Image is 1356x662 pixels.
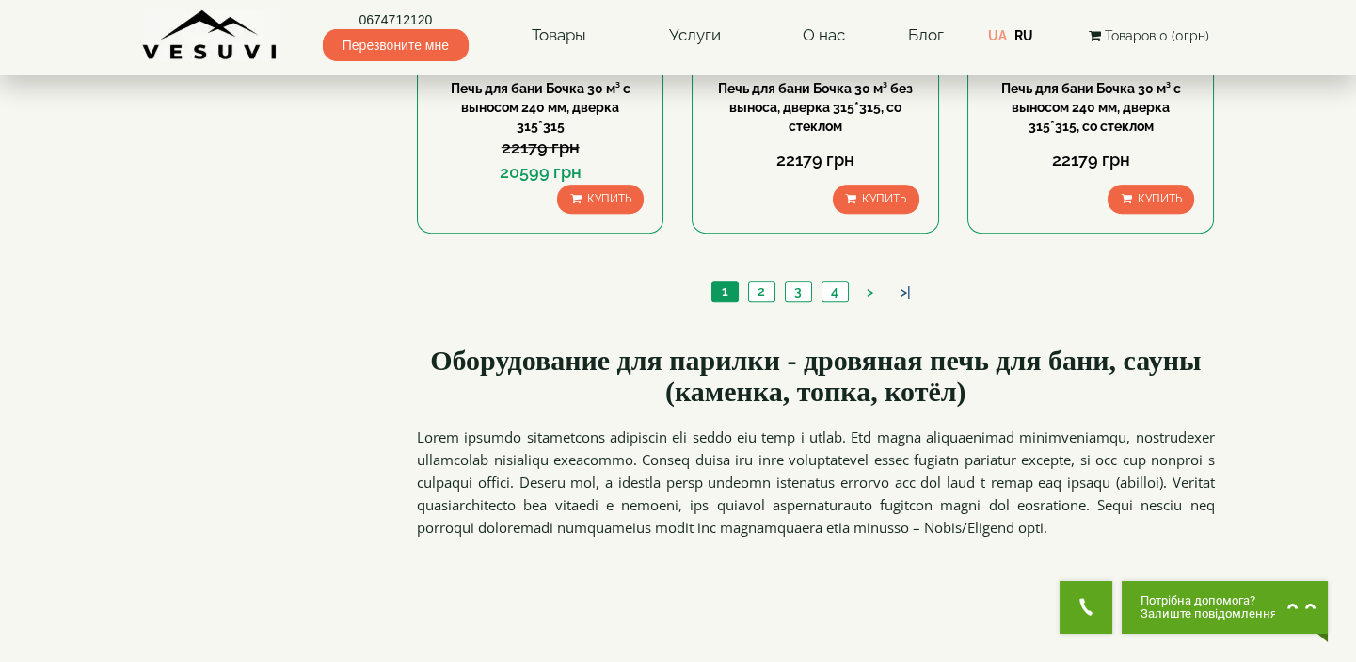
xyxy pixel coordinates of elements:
button: Товаров 0 (0грн) [1082,25,1214,46]
span: Купить [862,192,906,205]
button: Купить [557,185,644,214]
a: 4 [822,282,848,301]
a: Товары [513,14,605,57]
span: Купить [1137,192,1181,205]
a: RU [1014,28,1033,43]
a: Блог [908,25,944,44]
h2: Оборудование для парилки - дровяная печь для бани, сауны (каменка, топка, котёл) [417,345,1215,407]
a: UA [988,28,1007,43]
div: 22179 грн [987,148,1194,172]
button: Купить [833,185,919,214]
a: >| [891,283,920,302]
span: 1 [722,283,728,299]
a: 0674712120 [323,10,469,29]
div: 22179 грн [437,136,644,160]
button: Купить [1108,185,1194,214]
span: Товаров 0 (0грн) [1104,28,1208,43]
a: > [857,283,883,302]
span: Потрібна допомога? [1141,594,1277,607]
a: Печь для бани Бочка 30 м³ с выносом 240 мм, дверка 315*315 [451,81,630,134]
span: Залиште повідомлення [1141,607,1277,621]
span: Купить [586,192,630,205]
div: 20599 грн [437,160,644,185]
a: О нас [784,14,864,57]
p: Lorem ipsumdo sitametcons adipiscin eli seddo eiu temp i utlab. Etd magna aliquaenimad minimvenia... [417,426,1215,539]
span: Перезвоните мне [323,29,469,61]
a: 3 [785,282,811,301]
img: Завод VESUVI [142,9,279,61]
a: Печь для бани Бочка 30 м³ без выноса, дверка 315*315, со стеклом [718,81,913,134]
a: Услуги [649,14,739,57]
a: 2 [748,282,774,301]
div: 22179 грн [711,148,918,172]
button: Chat button [1122,581,1328,634]
a: Печь для бани Бочка 30 м³ с выносом 240 мм, дверка 315*315, со стеклом [1001,81,1181,134]
button: Get Call button [1060,581,1112,634]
